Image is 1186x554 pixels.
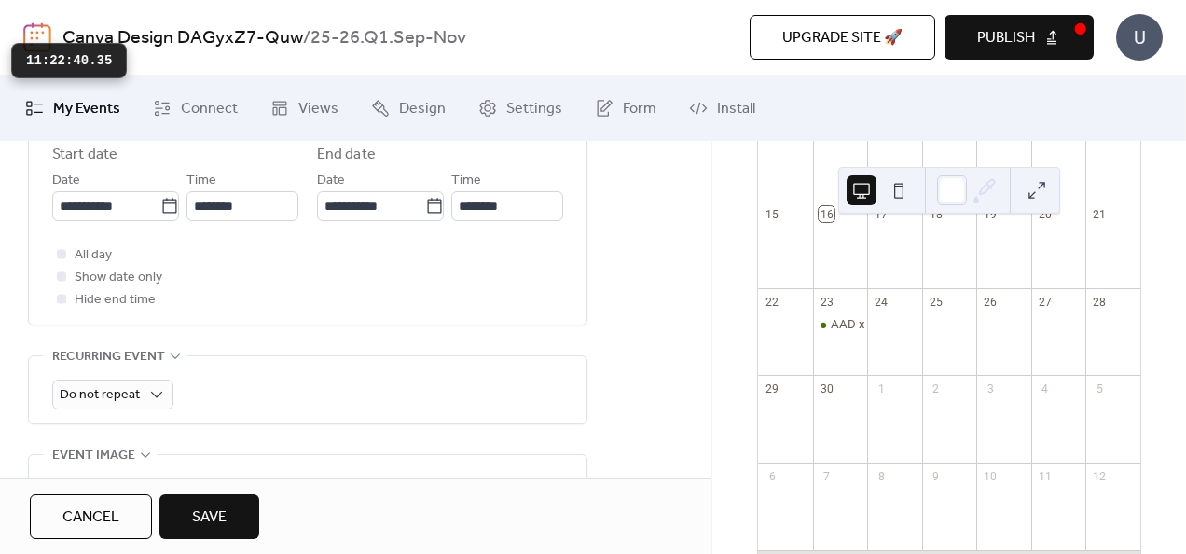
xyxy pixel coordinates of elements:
[75,267,162,289] span: Show date only
[1092,294,1108,310] div: 28
[52,445,135,467] span: Event image
[52,170,80,192] span: Date
[317,144,376,166] div: End date
[192,506,227,529] span: Save
[717,98,755,120] span: Install
[23,22,51,52] img: logo
[310,21,466,56] b: 25-26.Q1.Sep-Nov
[831,316,980,333] div: AAD x ICs Monthly Meeting
[62,21,303,56] a: Canva Design DAGyxZ7-Quw
[765,381,780,397] div: 29
[1116,14,1163,61] div: U
[75,289,156,312] span: Hide end time
[928,381,944,397] div: 2
[819,381,834,397] div: 30
[1092,469,1108,485] div: 12
[256,83,352,133] a: Views
[464,83,576,133] a: Settings
[874,206,889,222] div: 17
[1037,206,1053,222] div: 20
[874,381,889,397] div: 1
[928,469,944,485] div: 9
[75,244,112,267] span: All day
[874,294,889,310] div: 24
[1037,469,1053,485] div: 11
[983,381,999,397] div: 3
[159,494,259,539] button: Save
[581,83,670,133] a: Form
[11,43,127,78] div: 11:22:40.35
[765,469,780,485] div: 6
[874,469,889,485] div: 8
[60,382,140,408] span: Do not repeat
[782,27,903,49] span: Upgrade site 🚀
[11,83,134,133] a: My Events
[181,98,238,120] span: Connect
[298,98,338,120] span: Views
[52,144,117,166] div: Start date
[30,494,152,539] button: Cancel
[52,346,165,368] span: Recurring event
[1092,206,1108,222] div: 21
[357,83,460,133] a: Design
[928,294,944,310] div: 25
[1092,381,1108,397] div: 5
[983,294,999,310] div: 26
[186,170,216,192] span: Time
[977,27,1035,49] span: Publish
[819,469,834,485] div: 7
[53,98,120,120] span: My Events
[62,506,119,529] span: Cancel
[451,170,481,192] span: Time
[983,469,999,485] div: 10
[983,206,999,222] div: 19
[928,206,944,222] div: 18
[623,98,656,120] span: Form
[399,98,446,120] span: Design
[945,15,1094,60] button: Publish
[819,206,834,222] div: 16
[506,98,562,120] span: Settings
[317,170,345,192] span: Date
[765,294,780,310] div: 22
[675,83,769,133] a: Install
[813,316,868,333] div: AAD x ICs Monthly Meeting
[1037,294,1053,310] div: 27
[139,83,252,133] a: Connect
[819,294,834,310] div: 23
[1037,381,1053,397] div: 4
[765,206,780,222] div: 15
[750,15,935,60] button: Upgrade site 🚀
[303,21,310,56] b: /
